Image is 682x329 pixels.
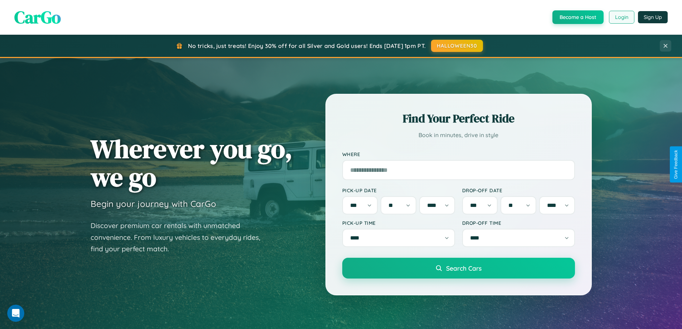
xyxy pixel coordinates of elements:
[188,42,426,49] span: No tricks, just treats! Enjoy 30% off for all Silver and Gold users! Ends [DATE] 1pm PT.
[446,264,482,272] span: Search Cars
[7,305,24,322] iframe: Intercom live chat
[342,151,575,157] label: Where
[91,198,216,209] h3: Begin your journey with CarGo
[638,11,668,23] button: Sign Up
[342,220,455,226] label: Pick-up Time
[342,111,575,126] h2: Find Your Perfect Ride
[462,187,575,193] label: Drop-off Date
[342,187,455,193] label: Pick-up Date
[91,220,270,255] p: Discover premium car rentals with unmatched convenience. From luxury vehicles to everyday rides, ...
[552,10,604,24] button: Become a Host
[431,40,483,52] button: HALLOWEEN30
[673,150,678,179] div: Give Feedback
[342,130,575,140] p: Book in minutes, drive in style
[342,258,575,279] button: Search Cars
[462,220,575,226] label: Drop-off Time
[91,135,292,191] h1: Wherever you go, we go
[14,5,61,29] span: CarGo
[609,11,634,24] button: Login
